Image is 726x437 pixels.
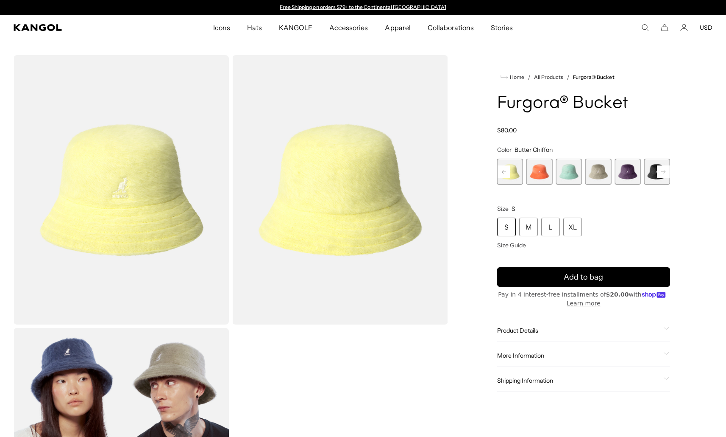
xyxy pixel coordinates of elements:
[534,74,563,80] a: All Products
[700,24,712,31] button: USD
[526,159,552,185] label: Coral Flame
[563,218,582,236] div: XL
[497,146,512,154] span: Color
[329,15,368,40] span: Accessories
[508,74,524,80] span: Home
[247,15,262,40] span: Hats
[573,74,614,80] a: Furgora® Bucket
[491,15,513,40] span: Stories
[497,352,660,359] span: More Information
[497,205,509,213] span: Size
[497,377,660,384] span: Shipping Information
[497,159,523,185] label: Butter Chiffon
[563,72,570,82] li: /
[497,94,670,113] h1: Furgora® Bucket
[541,218,560,236] div: L
[524,72,531,82] li: /
[680,24,688,31] a: Account
[564,272,603,283] span: Add to bag
[644,159,670,185] label: Black
[376,15,419,40] a: Apparel
[213,15,230,40] span: Icons
[239,15,270,40] a: Hats
[280,4,446,10] a: Free Shipping on orders $79+ to the Continental [GEOGRAPHIC_DATA]
[585,159,611,185] label: Warm Grey
[482,15,521,40] a: Stories
[585,159,611,185] div: 5 of 10
[276,4,451,11] div: 1 of 2
[615,159,640,185] div: 6 of 10
[661,24,668,31] button: Cart
[14,24,141,31] a: Kangol
[497,241,526,249] span: Size Guide
[232,55,448,325] img: color-butter-chiffon
[497,327,660,334] span: Product Details
[14,55,229,325] img: color-butter-chiffon
[428,15,474,40] span: Collaborations
[270,15,321,40] a: KANGOLF
[321,15,376,40] a: Accessories
[205,15,239,40] a: Icons
[497,218,516,236] div: S
[497,267,670,287] button: Add to bag
[497,159,523,185] div: 2 of 10
[526,159,552,185] div: 3 of 10
[276,4,451,11] slideshow-component: Announcement bar
[512,205,515,213] span: S
[519,218,538,236] div: M
[641,24,649,31] summary: Search here
[556,159,581,185] div: 4 of 10
[501,73,524,81] a: Home
[615,159,640,185] label: Deep Plum
[279,15,312,40] span: KANGOLF
[556,159,581,185] label: Aquatic
[644,159,670,185] div: 7 of 10
[497,72,670,82] nav: breadcrumbs
[515,146,553,154] span: Butter Chiffon
[276,4,451,11] div: Announcement
[497,126,517,134] span: $80.00
[385,15,410,40] span: Apparel
[419,15,482,40] a: Collaborations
